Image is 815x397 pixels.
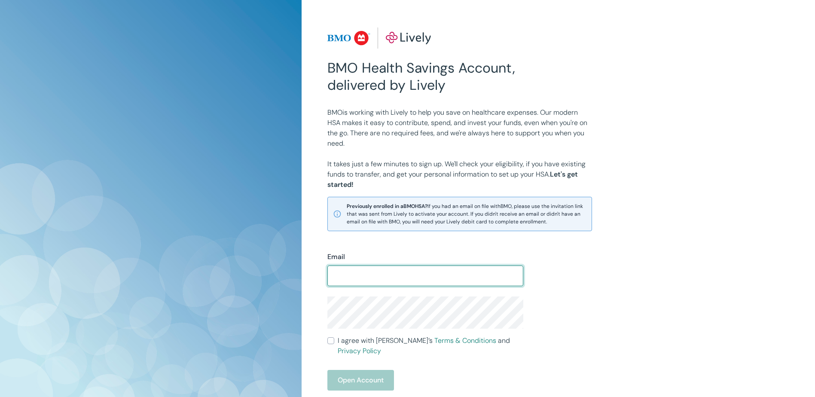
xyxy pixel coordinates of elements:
[338,346,381,355] a: Privacy Policy
[327,159,592,190] p: It takes just a few minutes to sign up. We'll check your eligibility, if you have existing funds ...
[347,202,586,226] span: If you had an email on file with BMO , please use the invitation link that was sent from Lively t...
[327,252,345,262] label: Email
[338,336,523,356] span: I agree with [PERSON_NAME]’s and
[434,336,496,345] a: Terms & Conditions
[327,107,592,149] p: BMO is working with Lively to help you save on healthcare expenses. Our modern HSA makes it easy ...
[347,203,427,210] strong: Previously enrolled in a BMO HSA?
[327,59,523,94] h2: BMO Health Savings Account, delivered by Lively
[327,27,431,49] img: Lively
